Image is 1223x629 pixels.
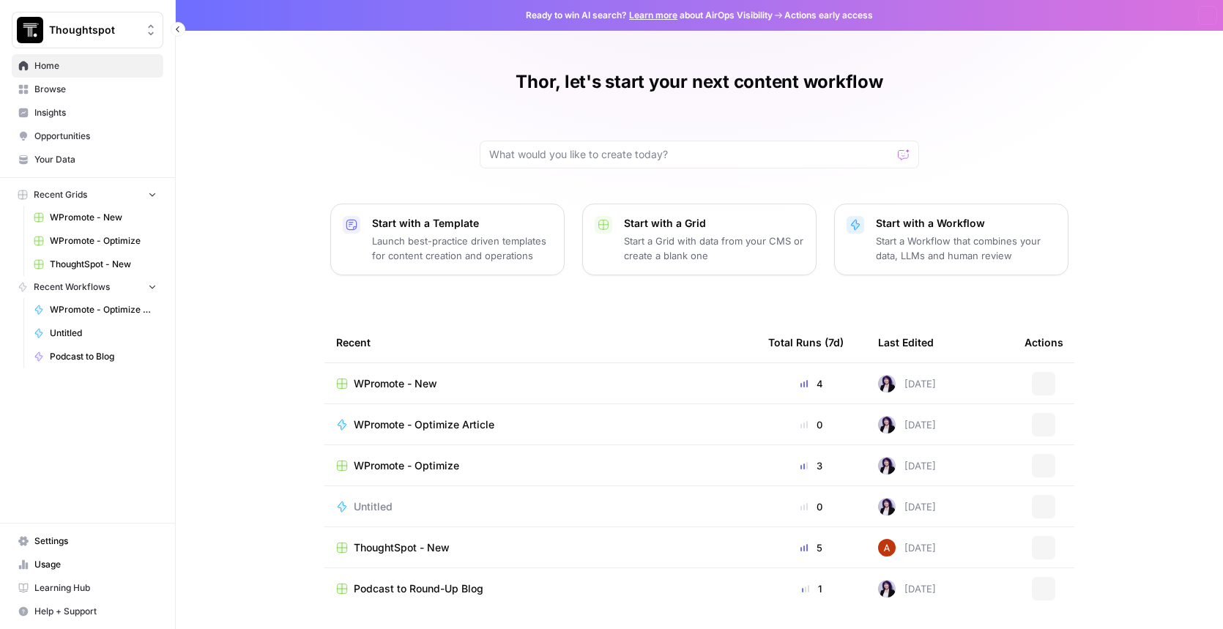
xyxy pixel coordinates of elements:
[27,206,163,229] a: WPromote - New
[27,321,163,345] a: Untitled
[878,498,896,516] img: tzasfqpy46zz9dbmxk44r2ls5vap
[34,83,157,96] span: Browse
[50,350,157,363] span: Podcast to Blog
[12,54,163,78] a: Home
[34,153,157,166] span: Your Data
[50,211,157,224] span: WPromote - New
[768,499,855,514] div: 0
[27,229,163,253] a: WPromote - Optimize
[336,581,745,596] a: Podcast to Round-Up Blog
[27,298,163,321] a: WPromote - Optimize Article
[878,580,896,598] img: tzasfqpy46zz9dbmxk44r2ls5vap
[12,148,163,171] a: Your Data
[768,581,855,596] div: 1
[876,216,1056,231] p: Start with a Workflow
[12,78,163,101] a: Browse
[330,204,565,275] button: Start with a TemplateLaunch best-practice driven templates for content creation and operations
[526,9,773,22] span: Ready to win AI search? about AirOps Visibility
[878,416,896,433] img: tzasfqpy46zz9dbmxk44r2ls5vap
[878,375,896,392] img: tzasfqpy46zz9dbmxk44r2ls5vap
[12,553,163,576] a: Usage
[489,147,892,162] input: What would you like to create today?
[34,558,157,571] span: Usage
[12,600,163,623] button: Help + Support
[768,322,844,362] div: Total Runs (7d)
[878,498,936,516] div: [DATE]
[354,540,450,555] span: ThoughtSpot - New
[768,458,855,473] div: 3
[768,376,855,391] div: 4
[34,188,87,201] span: Recent Grids
[336,417,745,432] a: WPromote - Optimize Article
[34,280,110,294] span: Recent Workflows
[49,23,138,37] span: Thoughtspot
[834,204,1068,275] button: Start with a WorkflowStart a Workflow that combines your data, LLMs and human review
[768,417,855,432] div: 0
[1025,322,1063,362] div: Actions
[34,130,157,143] span: Opportunities
[336,376,745,391] a: WPromote - New
[34,581,157,595] span: Learning Hub
[336,540,745,555] a: ThoughtSpot - New
[354,499,393,514] span: Untitled
[34,605,157,618] span: Help + Support
[784,9,873,22] span: Actions early access
[336,499,745,514] a: Untitled
[50,303,157,316] span: WPromote - Optimize Article
[50,327,157,340] span: Untitled
[336,322,745,362] div: Recent
[50,258,157,271] span: ThoughtSpot - New
[354,581,483,596] span: Podcast to Round-Up Blog
[50,234,157,247] span: WPromote - Optimize
[878,539,896,557] img: vrq4y4cr1c7o18g7bic8abpwgxlg
[12,184,163,206] button: Recent Grids
[12,276,163,298] button: Recent Workflows
[878,539,936,557] div: [DATE]
[372,216,552,231] p: Start with a Template
[878,375,936,392] div: [DATE]
[34,535,157,548] span: Settings
[27,253,163,276] a: ThoughtSpot - New
[354,417,494,432] span: WPromote - Optimize Article
[17,17,43,43] img: Thoughtspot Logo
[768,540,855,555] div: 5
[624,234,804,263] p: Start a Grid with data from your CMS or create a blank one
[629,10,677,21] a: Learn more
[12,12,163,48] button: Workspace: Thoughtspot
[878,457,936,474] div: [DATE]
[12,101,163,124] a: Insights
[372,234,552,263] p: Launch best-practice driven templates for content creation and operations
[336,458,745,473] a: WPromote - Optimize
[582,204,817,275] button: Start with a GridStart a Grid with data from your CMS or create a blank one
[34,106,157,119] span: Insights
[876,234,1056,263] p: Start a Workflow that combines your data, LLMs and human review
[624,216,804,231] p: Start with a Grid
[878,580,936,598] div: [DATE]
[27,345,163,368] a: Podcast to Blog
[12,576,163,600] a: Learning Hub
[878,457,896,474] img: tzasfqpy46zz9dbmxk44r2ls5vap
[354,458,459,473] span: WPromote - Optimize
[878,322,934,362] div: Last Edited
[12,529,163,553] a: Settings
[516,70,882,94] h1: Thor, let's start your next content workflow
[354,376,437,391] span: WPromote - New
[878,416,936,433] div: [DATE]
[12,124,163,148] a: Opportunities
[34,59,157,72] span: Home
